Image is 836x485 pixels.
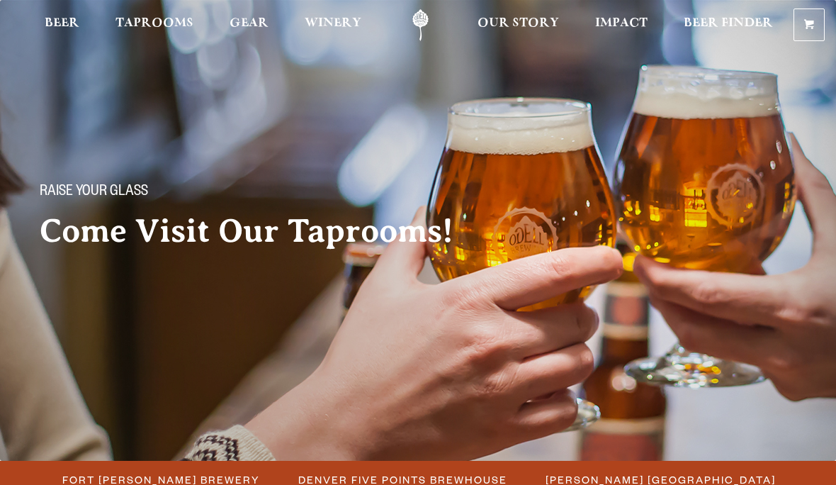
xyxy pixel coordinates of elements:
span: Winery [305,18,361,29]
a: Beer Finder [674,9,782,41]
a: Beer [35,9,89,41]
span: Impact [595,18,648,29]
a: Odell Home [394,9,447,41]
a: Our Story [468,9,568,41]
span: Gear [230,18,269,29]
span: Beer [45,18,79,29]
a: Gear [220,9,278,41]
h2: Come Visit Our Taprooms! [40,213,482,249]
span: Raise your glass [40,184,148,202]
a: Impact [586,9,657,41]
a: Winery [295,9,371,41]
a: Taprooms [106,9,203,41]
span: Beer Finder [684,18,773,29]
span: Our Story [478,18,559,29]
span: Taprooms [115,18,193,29]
